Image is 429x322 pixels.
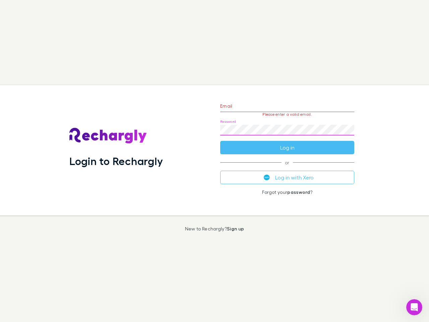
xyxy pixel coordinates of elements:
[69,128,147,144] img: Rechargly's Logo
[69,155,163,167] h1: Login to Rechargly
[264,174,270,180] img: Xero's logo
[220,141,354,154] button: Log in
[220,119,236,124] label: Password
[220,190,354,195] p: Forgot your ?
[185,226,244,231] p: New to Rechargly?
[220,112,354,117] p: Please enter a valid email.
[220,162,354,163] span: or
[406,299,422,315] iframe: Intercom live chat
[227,226,244,231] a: Sign up
[220,171,354,184] button: Log in with Xero
[287,189,310,195] a: password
